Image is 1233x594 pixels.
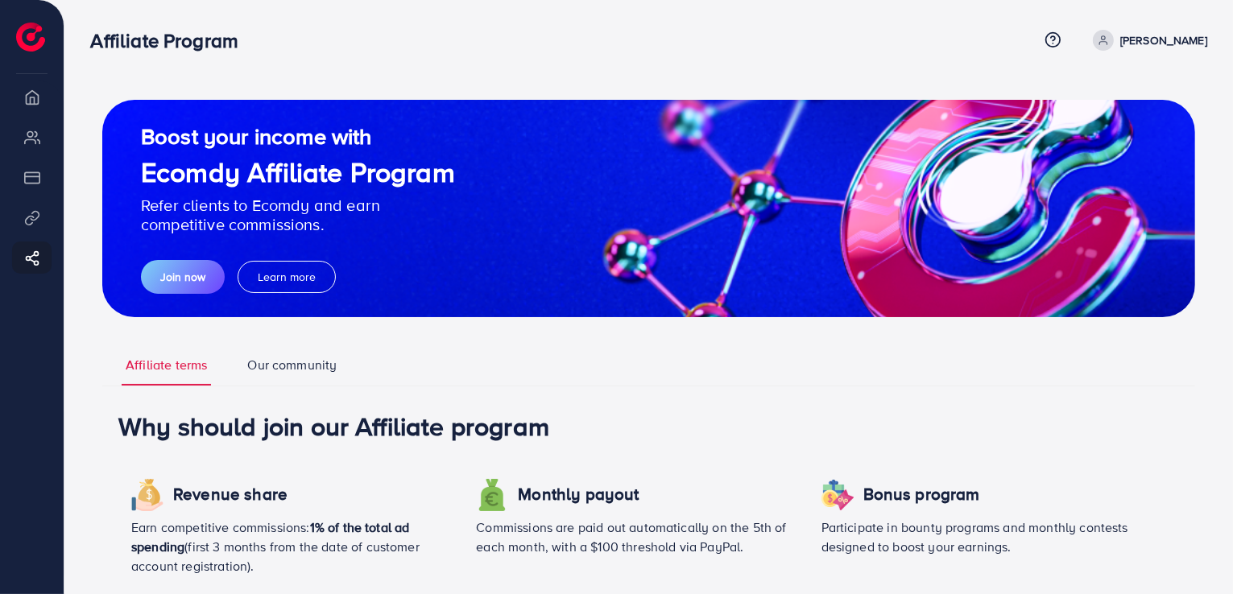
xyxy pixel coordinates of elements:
[141,215,455,234] p: competitive commissions.
[243,356,341,386] a: Our community
[102,100,1195,317] img: guide
[476,479,508,511] img: icon revenue share
[173,485,288,505] h4: Revenue share
[863,485,980,505] h4: Bonus program
[141,196,455,215] p: Refer clients to Ecomdy and earn
[131,518,410,555] span: 1% of the total ad spending
[141,260,225,294] button: Join now
[821,479,854,511] img: icon revenue share
[122,356,211,386] a: Affiliate terms
[90,29,251,52] h3: Affiliate Program
[1086,30,1207,51] a: [PERSON_NAME]
[238,261,336,293] button: Learn more
[131,518,450,575] p: Earn competitive commissions: (first 3 months from the date of customer account registration).
[476,518,795,556] p: Commissions are paid out automatically on the 5th of each month, with a $100 threshold via PayPal.
[16,23,45,52] img: logo
[160,269,205,285] span: Join now
[141,123,455,150] h2: Boost your income with
[1120,31,1207,50] p: [PERSON_NAME]
[1165,522,1221,582] iframe: Chat
[821,518,1140,556] p: Participate in bounty programs and monthly contests designed to boost your earnings.
[518,485,639,505] h4: Monthly payout
[118,410,1179,441] h1: Why should join our Affiliate program
[131,479,163,511] img: icon revenue share
[141,156,455,189] h1: Ecomdy Affiliate Program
